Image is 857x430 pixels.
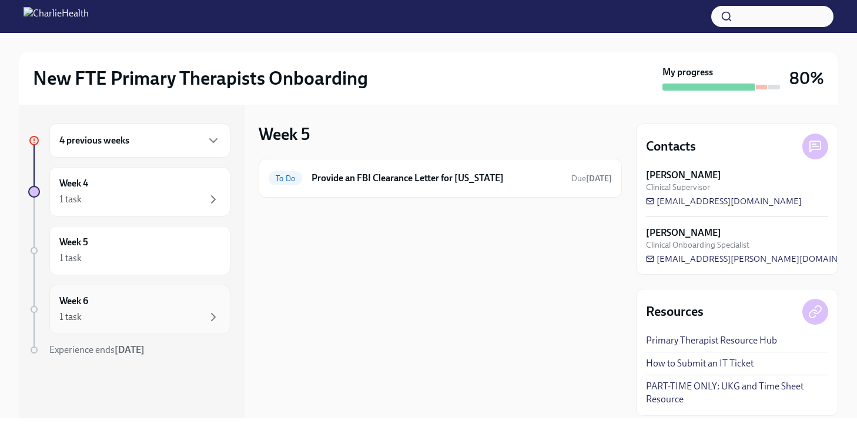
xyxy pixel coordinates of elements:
a: To DoProvide an FBI Clearance Letter for [US_STATE]Due[DATE] [269,169,612,188]
h3: 80% [789,68,824,89]
div: 1 task [59,311,82,324]
strong: [PERSON_NAME] [646,169,721,182]
h6: Week 4 [59,177,88,190]
span: Due [571,174,612,184]
a: Primary Therapist Resource Hub [646,334,777,347]
a: Week 41 task [28,167,230,216]
a: Week 51 task [28,226,230,275]
h6: 4 previous weeks [59,134,129,147]
h6: Week 6 [59,295,88,308]
span: To Do [269,174,302,183]
div: 4 previous weeks [49,124,230,158]
h6: Provide an FBI Clearance Letter for [US_STATE] [312,172,562,185]
img: CharlieHealth [24,7,89,26]
strong: My progress [662,66,713,79]
h3: Week 5 [259,124,310,145]
a: [EMAIL_ADDRESS][DOMAIN_NAME] [646,195,802,207]
a: Week 61 task [28,285,230,334]
div: 1 task [59,252,82,265]
span: October 23rd, 2025 07:00 [571,173,612,184]
strong: [PERSON_NAME] [646,226,721,239]
a: How to Submit an IT Ticket [646,357,754,370]
span: Clinical Onboarding Specialist [646,239,749,251]
h2: New FTE Primary Therapists Onboarding [33,66,368,90]
span: Experience ends [49,344,145,355]
div: 1 task [59,193,82,206]
h4: Resources [646,303,704,321]
span: Clinical Supervisor [646,182,710,193]
strong: [DATE] [586,174,612,184]
a: PART-TIME ONLY: UKG and Time Sheet Resource [646,380,828,406]
strong: [DATE] [115,344,145,355]
h4: Contacts [646,138,696,155]
h6: Week 5 [59,236,88,249]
